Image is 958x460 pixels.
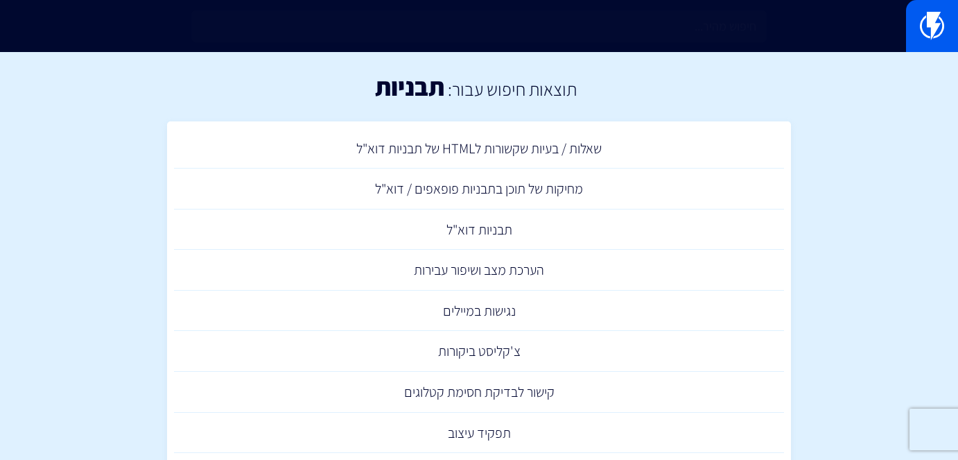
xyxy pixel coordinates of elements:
[375,73,444,101] h1: תבניות
[444,79,577,99] h2: תוצאות חיפוש עבור:
[174,210,784,250] a: תבניות דוא"ל
[174,372,784,413] a: קישור לבדיקת חסימת קטלוגים
[174,250,784,291] a: הערכת מצב ושיפור עבירות
[174,331,784,372] a: צ'קליסט ביקורות
[174,413,784,454] a: תפקיד עיצוב
[174,128,784,169] a: שאלות / בעיות שקשורות לHTML של תבניות דוא"ל
[174,291,784,332] a: נגישות במיילים
[191,10,766,42] input: חיפוש מהיר...
[174,169,784,210] a: מחיקות של תוכן בתבניות פופאפים / דוא"ל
